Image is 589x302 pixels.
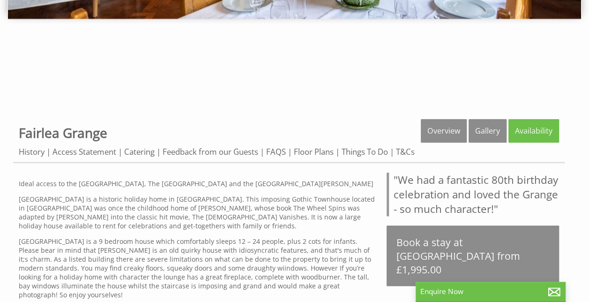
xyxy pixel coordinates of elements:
a: Book a stay at [GEOGRAPHIC_DATA] from £1,995.00 [387,226,559,286]
p: Enquire Now [420,287,561,296]
blockquote: "We had a fantastic 80th birthday celebration and loved the Grange - so much character!" [387,173,559,216]
a: Gallery [469,119,507,143]
a: T&Cs [396,146,415,157]
a: Floor Plans [294,146,334,157]
a: Feedback from our Guests [163,146,258,157]
a: Availability [508,119,559,143]
p: [GEOGRAPHIC_DATA] is a historic holiday home in [GEOGRAPHIC_DATA]. This imposing Gothic Townhouse... [19,195,375,230]
a: Access Statement [52,146,116,157]
a: Catering [124,146,155,157]
p: Ideal access to the [GEOGRAPHIC_DATA], The [GEOGRAPHIC_DATA] and the [GEOGRAPHIC_DATA][PERSON_NAME] [19,179,375,188]
p: [GEOGRAPHIC_DATA] is a 9 bedroom house which comfortably sleeps 12 – 24 people, plus 2 cots for i... [19,237,375,299]
a: History [19,146,45,157]
a: Things To Do [342,146,388,157]
a: Fairlea Grange [19,124,107,142]
a: Overview [421,119,467,143]
iframe: Customer reviews powered by Trustpilot [6,41,583,112]
a: FAQS [266,146,286,157]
